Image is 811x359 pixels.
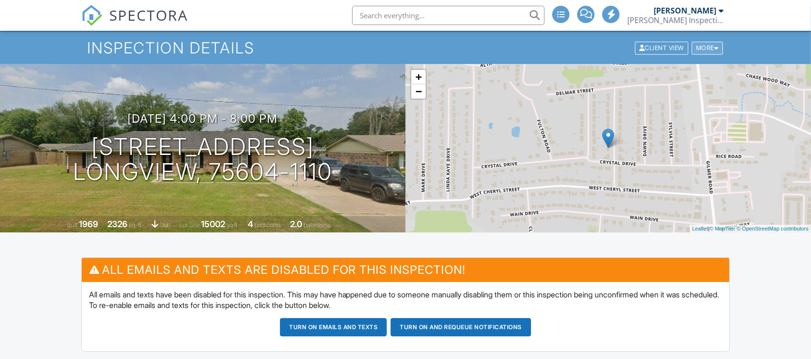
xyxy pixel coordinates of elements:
span: Built [67,221,77,229]
span: Lot Size [179,221,200,229]
img: The Best Home Inspection Software - Spectora [81,5,102,26]
h3: All emails and texts are disabled for this inspection! [82,258,730,282]
h3: [DATE] 4:00 pm - 8:00 pm [128,112,278,125]
span: sq.ft. [227,221,239,229]
div: Palmer Inspections [627,15,723,25]
input: Search everything... [352,6,545,25]
a: SPECTORA [81,13,188,33]
h1: Inspection Details [87,39,723,56]
a: © OpenStreetMap contributors [737,226,809,231]
a: Zoom out [411,84,426,99]
a: Leaflet [692,226,708,231]
a: Zoom in [411,70,426,84]
button: Turn on and Requeue Notifications [391,318,531,336]
div: 4 [248,219,253,229]
span: bedrooms [254,221,281,229]
span: sq. ft. [129,221,142,229]
div: 1969 [79,219,98,229]
div: 2326 [107,219,127,229]
a: © MapTiler [710,226,735,231]
p: All emails and texts have been disabled for this inspection. This may have happened due to someon... [89,289,722,311]
div: More [692,41,723,54]
button: Turn on emails and texts [280,318,387,336]
span: slab [160,221,170,229]
div: [PERSON_NAME] [654,6,716,15]
span: SPECTORA [109,5,188,25]
div: Client View [635,41,688,54]
div: | [690,225,811,233]
span: bathrooms [304,221,331,229]
a: Client View [634,44,691,51]
div: 15002 [201,219,225,229]
h1: [STREET_ADDRESS] Longview, 75604-1110 [73,134,332,185]
div: 2.0 [290,219,302,229]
